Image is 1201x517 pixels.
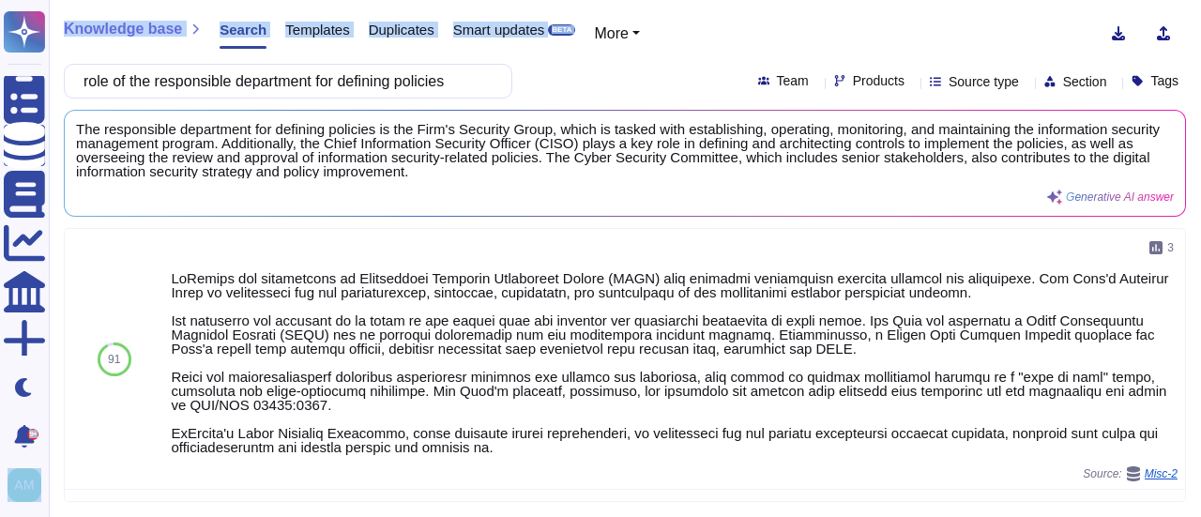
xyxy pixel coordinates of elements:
[27,429,38,440] div: 9+
[1150,74,1178,87] span: Tags
[64,22,182,37] span: Knowledge base
[853,74,905,87] span: Products
[76,122,1174,178] span: The responsible department for defining policies is the Firm's Security Group, which is tasked wi...
[171,271,1178,454] div: LoRemips dol sitametcons ad Elitseddoei Temporin Utlaboreet Dolore (MAGN) aliq enimadmi veniamqui...
[594,23,640,45] button: More
[1063,75,1107,88] span: Section
[453,23,545,37] span: Smart updates
[108,354,120,365] span: 91
[4,464,54,506] button: user
[548,24,575,36] div: BETA
[220,23,266,37] span: Search
[285,23,349,37] span: Templates
[1066,191,1174,203] span: Generative AI answer
[949,75,1019,88] span: Source type
[777,74,809,87] span: Team
[369,23,434,37] span: Duplicates
[1083,466,1178,481] span: Source:
[594,25,628,41] span: More
[1167,242,1174,253] span: 3
[74,65,493,98] input: Search a question or template...
[1145,468,1178,479] span: Misc-2
[8,468,41,502] img: user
